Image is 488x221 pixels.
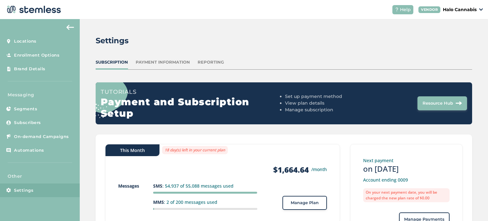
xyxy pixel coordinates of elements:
span: Locations [14,38,37,45]
span: Help [400,6,411,13]
p: Halo Cannabis [443,6,477,13]
h3: on [DATE] [363,164,450,174]
span: Brand Details [14,66,45,72]
h2: Payment and Subscription Setup [101,96,283,119]
button: Manage Plan [282,196,327,210]
p: : 2 of 200 messages used [153,199,258,205]
button: Resource Hub [417,96,467,110]
span: Subscribers [14,120,41,126]
label: 18 day(s) left in your current plan [162,146,228,154]
span: Segments [14,106,37,112]
iframe: Chat Widget [456,190,488,221]
label: On your next payment date, you will be charged the new plan rate of $0.00 [363,188,450,202]
span: Enrollment Options [14,52,59,59]
div: Reporting [198,59,224,66]
p: Messages [118,183,153,189]
strong: MMS [153,199,164,205]
img: logo-dark-0685b13c.svg [5,3,61,16]
span: On-demand Campaigns [14,134,69,140]
img: icon-help-white-03924b79.svg [395,8,399,11]
p: Next payment [363,157,450,164]
small: /month [311,166,327,173]
div: This Month [105,144,159,156]
li: View plan details [285,100,375,107]
p: Account ending 0009 [363,176,450,183]
p: : 54,937 of 55,088 messages used [153,183,258,189]
span: Settings [14,187,33,194]
img: icon_down-arrow-small-66adaf34.svg [479,8,483,11]
h3: Tutorials [101,87,283,96]
strong: SMS [153,183,162,189]
span: Resource Hub [423,100,453,107]
div: Subscription [96,59,128,66]
li: Manage subscription [285,107,375,113]
div: VENDOR [418,6,440,13]
img: icon-arrow-back-accent-c549486e.svg [66,25,74,30]
li: Set up payment method [285,93,375,100]
div: Payment Information [136,59,190,66]
span: Automations [14,147,44,154]
span: Manage Plan [291,200,319,206]
h2: Settings [96,35,129,46]
strong: $1,664.64 [273,165,309,175]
